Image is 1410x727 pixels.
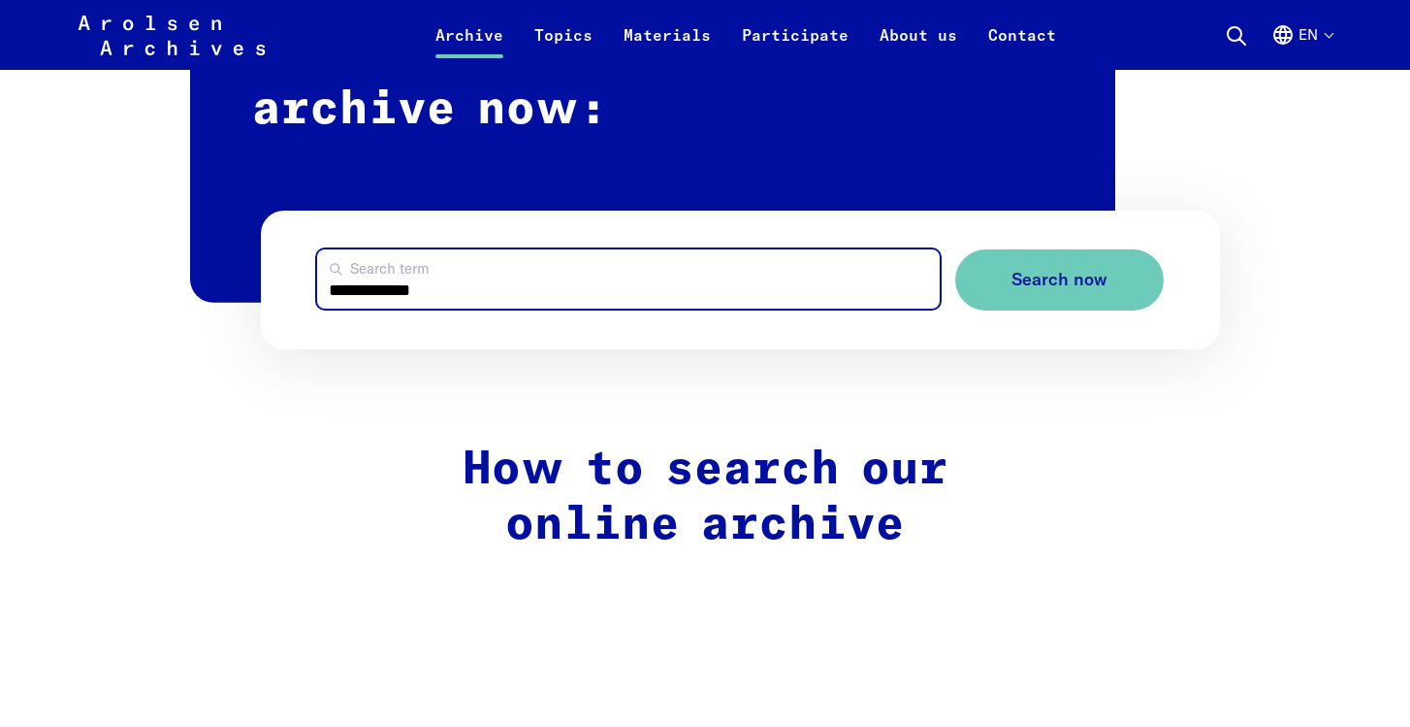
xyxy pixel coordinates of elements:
a: Materials [608,23,726,70]
a: Archive [420,23,519,70]
nav: Primary [420,12,1072,58]
a: About us [864,23,973,70]
button: English, language selection [1271,23,1332,70]
button: Search now [955,249,1164,311]
h2: How to search our online archive [295,443,1115,554]
a: Participate [726,23,864,70]
a: Topics [519,23,608,70]
a: Contact [973,23,1072,70]
span: Search now [1011,270,1107,290]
